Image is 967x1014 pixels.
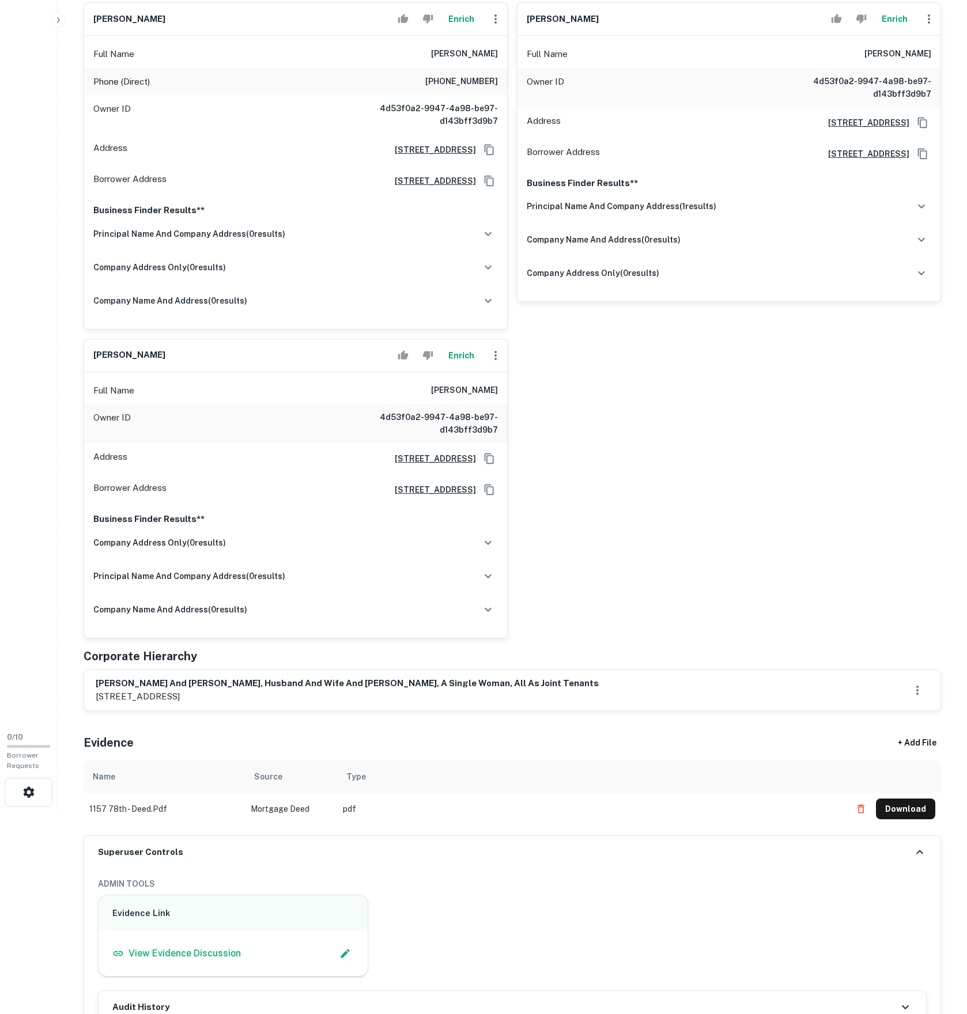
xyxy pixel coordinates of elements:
span: Borrower Requests [7,751,39,770]
h6: ADMIN TOOLS [98,877,927,890]
span: 0 / 10 [7,733,23,741]
p: Borrower Address [93,172,167,190]
h6: principal name and company address ( 0 results) [93,570,285,582]
h6: [PERSON_NAME] [93,349,165,362]
button: Accept [826,7,847,31]
h6: 4d53f0a2-9947-4a98-be97-d143bff3d9b7 [360,411,498,436]
button: Enrich [443,7,479,31]
p: Owner ID [93,411,131,436]
button: Copy Address [481,450,498,467]
button: Accept [393,344,413,367]
button: Copy Address [914,114,931,131]
h6: principal name and company address ( 1 results) [527,200,716,213]
div: scrollable content [84,760,941,835]
h6: company name and address ( 0 results) [93,294,247,307]
h6: company name and address ( 0 results) [93,603,247,616]
h6: [PERSON_NAME] [864,47,931,61]
p: View Evidence Discussion [129,947,241,960]
th: Type [337,760,845,793]
h6: company address only ( 0 results) [93,536,226,549]
button: Download [876,799,935,819]
p: Borrower Address [93,481,167,498]
div: + Add File [877,733,957,754]
p: Address [93,450,127,467]
h6: [PHONE_NUMBER] [425,75,498,89]
h6: [PERSON_NAME] [431,384,498,398]
td: Mortgage Deed [245,793,337,825]
p: Full Name [527,47,568,61]
a: [STREET_ADDRESS] [386,483,476,496]
h6: company address only ( 0 results) [527,267,659,279]
p: Phone (Direct) [93,75,150,89]
button: Copy Address [481,172,498,190]
button: Copy Address [481,481,498,498]
th: Name [84,760,245,793]
button: Reject [851,7,871,31]
p: Business Finder Results** [527,176,931,190]
p: Full Name [93,384,134,398]
td: 1157 78th - deed.pdf [84,793,245,825]
a: [STREET_ADDRESS] [819,147,909,160]
p: Owner ID [93,102,131,127]
p: Borrower Address [527,145,600,162]
iframe: Chat Widget [909,922,967,977]
a: [STREET_ADDRESS] [819,116,909,129]
button: Enrich [876,7,913,31]
p: Business Finder Results** [93,512,498,526]
h6: Evidence Link [112,907,354,920]
p: Owner ID [527,75,564,100]
button: Copy Address [914,145,931,162]
h6: Audit History [112,1001,169,1014]
button: Copy Address [481,141,498,158]
p: Address [93,141,127,158]
h6: company address only ( 0 results) [93,261,226,274]
p: [STREET_ADDRESS] [96,690,599,703]
h6: [PERSON_NAME] [527,13,599,26]
p: Business Finder Results** [93,203,498,217]
h6: [PERSON_NAME] and [PERSON_NAME], husband and wife and [PERSON_NAME], a single woman, all as joint... [96,677,599,690]
div: Type [346,770,366,784]
a: View Evidence Discussion [112,947,241,960]
h6: 4d53f0a2-9947-4a98-be97-d143bff3d9b7 [793,75,931,100]
h6: 4d53f0a2-9947-4a98-be97-d143bff3d9b7 [360,102,498,127]
a: [STREET_ADDRESS] [386,175,476,187]
th: Source [245,760,337,793]
h6: principal name and company address ( 0 results) [93,228,285,240]
h6: [PERSON_NAME] [431,47,498,61]
a: [STREET_ADDRESS] [386,452,476,465]
a: [STREET_ADDRESS] [386,143,476,156]
div: Name [93,770,115,784]
p: Address [527,114,561,131]
p: Full Name [93,47,134,61]
button: Edit Slack Link [337,945,354,962]
h5: Corporate Hierarchy [84,648,197,665]
h6: Superuser Controls [98,846,183,859]
button: Reject [418,7,438,31]
button: Delete file [851,800,871,818]
button: Reject [418,344,438,367]
h5: Evidence [84,734,134,751]
h6: company name and address ( 0 results) [527,233,681,246]
div: Source [254,770,282,784]
h6: [PERSON_NAME] [93,13,165,26]
button: Accept [393,7,413,31]
button: Enrich [443,344,479,367]
td: pdf [337,793,845,825]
